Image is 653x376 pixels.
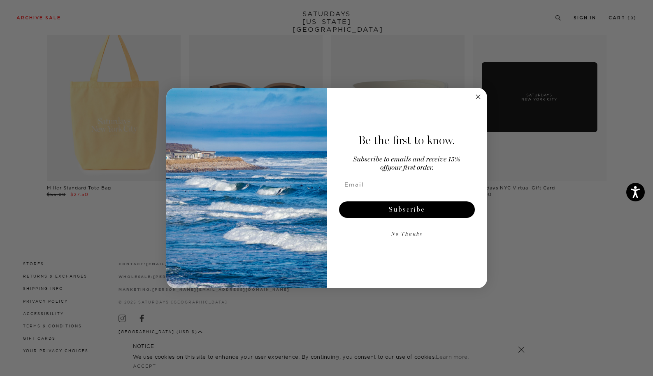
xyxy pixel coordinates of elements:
[337,176,476,193] input: Email
[388,164,434,171] span: your first order.
[337,226,476,243] button: No Thanks
[358,133,455,147] span: Be the first to know.
[473,92,483,102] button: Close dialog
[353,156,460,163] span: Subscribe to emails and receive 15%
[166,88,327,289] img: 125c788d-000d-4f3e-b05a-1b92b2a23ec9.jpeg
[339,201,475,218] button: Subscribe
[380,164,388,171] span: off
